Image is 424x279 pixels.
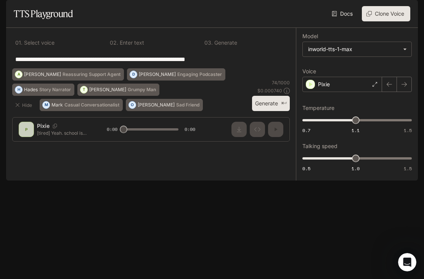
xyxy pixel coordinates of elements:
p: Voice [302,69,316,74]
div: M [43,99,50,111]
div: inworld-tts-1-max [308,45,399,53]
div: inworld-tts-1-max [303,42,411,56]
a: Docs [330,6,356,21]
p: [PERSON_NAME] [138,103,175,107]
p: Generate [213,40,237,45]
p: Pixie [318,81,330,88]
p: Model [302,34,318,39]
p: 0 2 . [110,40,118,45]
div: O [129,99,136,111]
button: A[PERSON_NAME]Reassuring Support Agent [12,68,124,81]
p: Engaging Podcaster [177,72,222,77]
button: open drawer [6,4,19,18]
p: 74 / 1000 [272,79,290,86]
p: ⌘⏎ [281,101,287,106]
p: 0 1 . [15,40,22,45]
p: [PERSON_NAME] [139,72,176,77]
p: 0 3 . [204,40,213,45]
button: Generate⌘⏎ [252,96,290,111]
div: A [15,68,22,81]
div: T [80,84,87,96]
span: 0.7 [302,127,310,134]
p: Select voice [22,40,55,45]
button: Clone Voice [362,6,410,21]
button: HHadesStory Narrator [12,84,74,96]
span: 1.5 [404,165,412,172]
div: D [130,68,137,81]
button: O[PERSON_NAME]Sad Friend [126,99,203,111]
p: Mark [51,103,63,107]
p: Hades [24,87,38,92]
button: D[PERSON_NAME]Engaging Podcaster [127,68,225,81]
p: Grumpy Man [128,87,156,92]
span: 1.1 [352,127,360,134]
p: Casual Conversationalist [64,103,119,107]
p: Sad Friend [176,103,199,107]
p: Enter text [118,40,144,45]
button: Hide [12,99,37,111]
div: H [15,84,22,96]
p: Reassuring Support Agent [63,72,120,77]
h1: TTS Playground [14,6,73,21]
p: Story Narrator [39,87,71,92]
span: 1.0 [352,165,360,172]
span: 1.5 [404,127,412,134]
p: Talking speed [302,144,337,149]
iframe: Intercom live chat [398,253,416,271]
span: 0.5 [302,165,310,172]
button: MMarkCasual Conversationalist [40,99,123,111]
p: [PERSON_NAME] [24,72,61,77]
button: T[PERSON_NAME]Grumpy Man [77,84,159,96]
p: [PERSON_NAME] [89,87,126,92]
p: Temperature [302,105,334,111]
